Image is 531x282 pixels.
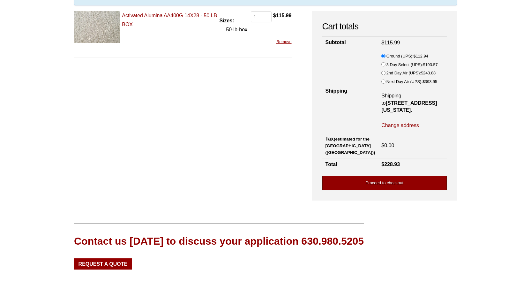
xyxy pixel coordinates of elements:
[381,143,384,148] span: $
[322,21,447,32] h2: Cart totals
[381,100,437,113] strong: [STREET_ADDRESS][US_STATE]
[273,13,276,18] span: $
[325,137,375,155] small: (estimated for the [GEOGRAPHIC_DATA] ([GEOGRAPHIC_DATA]))
[322,49,378,133] th: Shipping
[381,122,419,129] a: Change address
[322,176,447,190] a: Proceed to checkout
[74,234,364,248] div: Contact us [DATE] to discuss your application 630.980.5205
[79,262,128,267] span: Request a Quote
[122,13,217,27] a: Activated Alumina AA400G 14X28 - 50 LB BOX
[322,158,378,171] th: Total
[423,62,438,67] bdi: 193.57
[381,162,384,167] span: $
[386,61,438,68] label: 3 Day Select (UPS):
[273,13,292,18] bdi: 115.99
[386,78,437,85] label: Next Day Air (UPS):
[322,133,378,158] th: Tax
[322,36,378,49] th: Subtotal
[414,54,416,58] span: $
[381,92,444,114] p: Shipping to .
[414,54,428,58] bdi: 112.94
[381,143,394,148] bdi: 0.00
[421,71,423,75] span: $
[381,40,384,45] span: $
[226,25,247,34] p: 50-lb-box
[423,79,437,84] bdi: 393.95
[74,11,120,43] img: Activated Alumina AA400G 14X28 - 50 LB BOX
[386,70,436,77] label: 2nd Day Air (UPS):
[423,79,425,84] span: $
[386,53,428,60] label: Ground (UPS):
[381,162,400,167] bdi: 228.93
[251,11,272,22] input: Product quantity
[421,71,436,75] bdi: 243.88
[219,16,247,25] dt: Sizes:
[381,40,400,45] bdi: 115.99
[74,258,132,269] a: Request a Quote
[423,62,425,67] span: $
[276,39,292,44] a: Remove this item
